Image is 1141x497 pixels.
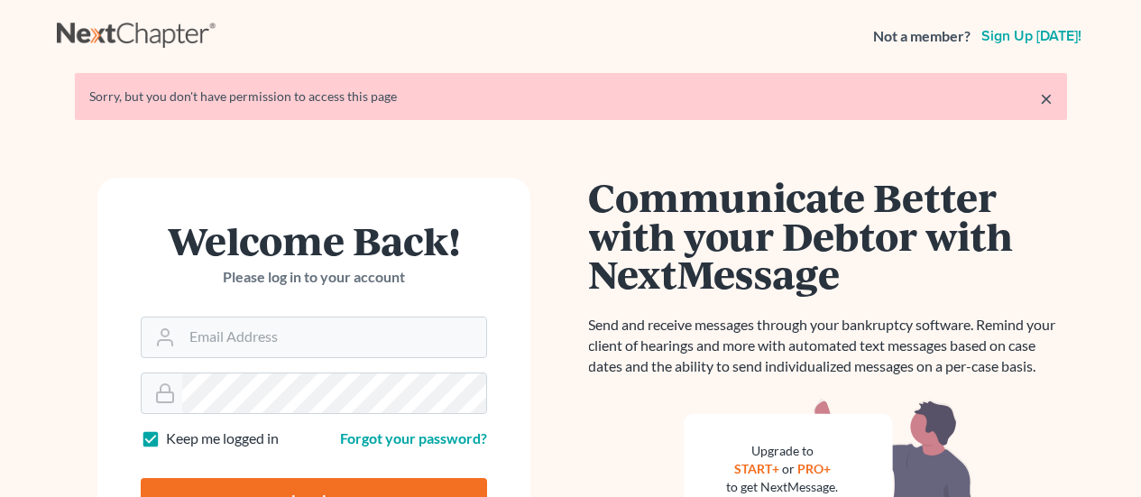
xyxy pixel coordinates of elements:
[141,267,487,288] p: Please log in to your account
[782,461,795,476] span: or
[727,442,839,460] div: Upgrade to
[727,478,839,496] div: to get NextMessage.
[166,428,279,449] label: Keep me logged in
[797,461,831,476] a: PRO+
[734,461,779,476] a: START+
[873,26,971,47] strong: Not a member?
[589,178,1067,293] h1: Communicate Better with your Debtor with NextMessage
[89,87,1053,106] div: Sorry, but you don't have permission to access this page
[182,318,486,357] input: Email Address
[340,429,487,446] a: Forgot your password?
[1040,87,1053,109] a: ×
[978,29,1085,43] a: Sign up [DATE]!
[589,315,1067,377] p: Send and receive messages through your bankruptcy software. Remind your client of hearings and mo...
[141,221,487,260] h1: Welcome Back!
